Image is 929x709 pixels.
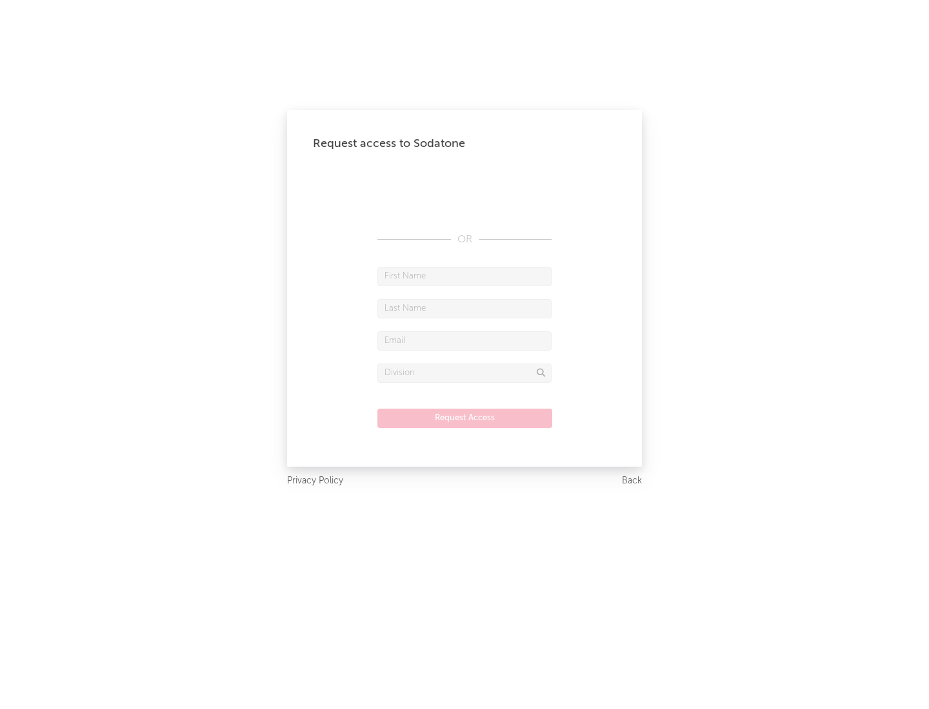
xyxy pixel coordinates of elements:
input: Last Name [377,299,552,318]
a: Privacy Policy [287,473,343,489]
input: First Name [377,267,552,286]
div: Request access to Sodatone [313,136,616,151]
div: OR [377,232,552,248]
a: Back [622,473,642,489]
button: Request Access [377,409,552,428]
input: Email [377,331,552,351]
input: Division [377,364,552,383]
